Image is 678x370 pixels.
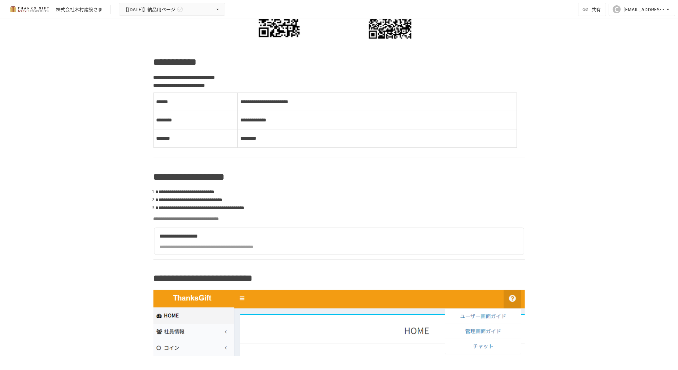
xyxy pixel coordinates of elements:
[578,3,606,16] button: 共有
[119,3,225,16] button: 【[DATE]】納品用ページ
[613,5,621,13] div: C
[123,5,175,14] span: 【[DATE]】納品用ページ
[8,4,51,15] img: mMP1OxWUAhQbsRWCurg7vIHe5HqDpP7qZo7fRoNLXQh
[623,5,665,14] div: [EMAIL_ADDRESS][DOMAIN_NAME]
[56,6,103,13] div: 株式会社木村建設さま
[153,290,525,357] img: 7boYPRvQZrrNEl548NoyXOhEmq9AaOiVkOvDC8A6cwG
[609,3,675,16] button: C[EMAIL_ADDRESS][DOMAIN_NAME]
[591,6,601,13] span: 共有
